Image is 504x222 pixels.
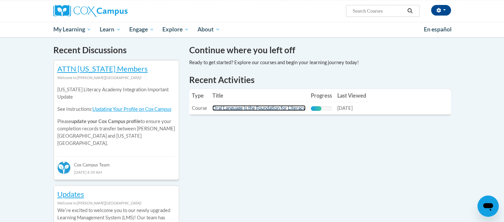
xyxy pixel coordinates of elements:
button: Search [405,7,415,15]
div: Welcome to [PERSON_NAME][GEOGRAPHIC_DATA]! [57,74,175,81]
span: [DATE] [337,105,353,111]
div: Welcome to [PERSON_NAME][GEOGRAPHIC_DATA]! [57,200,175,207]
a: Oral Language is the Foundation for Literacy [212,105,306,111]
a: ATTN [US_STATE] Members [57,64,148,73]
h4: Continue where you left off [189,44,451,57]
th: Type [189,89,210,102]
p: [US_STATE] Literacy Academy Integration Important Update [57,86,175,101]
p: See instructions: [57,106,175,113]
h4: Recent Discussions [53,44,179,57]
span: En español [424,26,452,33]
b: update your Cox Campus profile [71,118,140,124]
a: En español [420,22,456,36]
a: Engage [125,22,158,37]
a: My Learning [49,22,96,37]
th: Last Viewed [335,89,369,102]
input: Search Courses [352,7,405,15]
div: Progress, % [311,106,321,111]
a: Updates [57,190,84,199]
a: Explore [158,22,193,37]
img: Cox Campus [53,5,128,17]
h1: Recent Activities [189,74,451,86]
a: Learn [95,22,125,37]
span: My Learning [53,25,91,33]
div: Cox Campus Team [57,156,175,168]
th: Progress [308,89,335,102]
button: Account Settings [431,5,451,16]
a: About [193,22,224,37]
th: Title [210,89,308,102]
div: Main menu [43,22,461,37]
span: Course [192,105,207,111]
span: About [197,25,220,33]
a: Updating Your Profile on Cox Campus [92,106,171,112]
div: Please to ensure your completion records transfer between [PERSON_NAME][GEOGRAPHIC_DATA] and [US_... [57,81,175,152]
div: [DATE] 4:39 AM [57,168,175,176]
iframe: Button to launch messaging window [477,196,499,217]
a: Cox Campus [53,5,179,17]
span: Engage [129,25,154,33]
span: Explore [162,25,189,33]
img: Cox Campus Team [57,161,71,174]
span: Learn [100,25,121,33]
